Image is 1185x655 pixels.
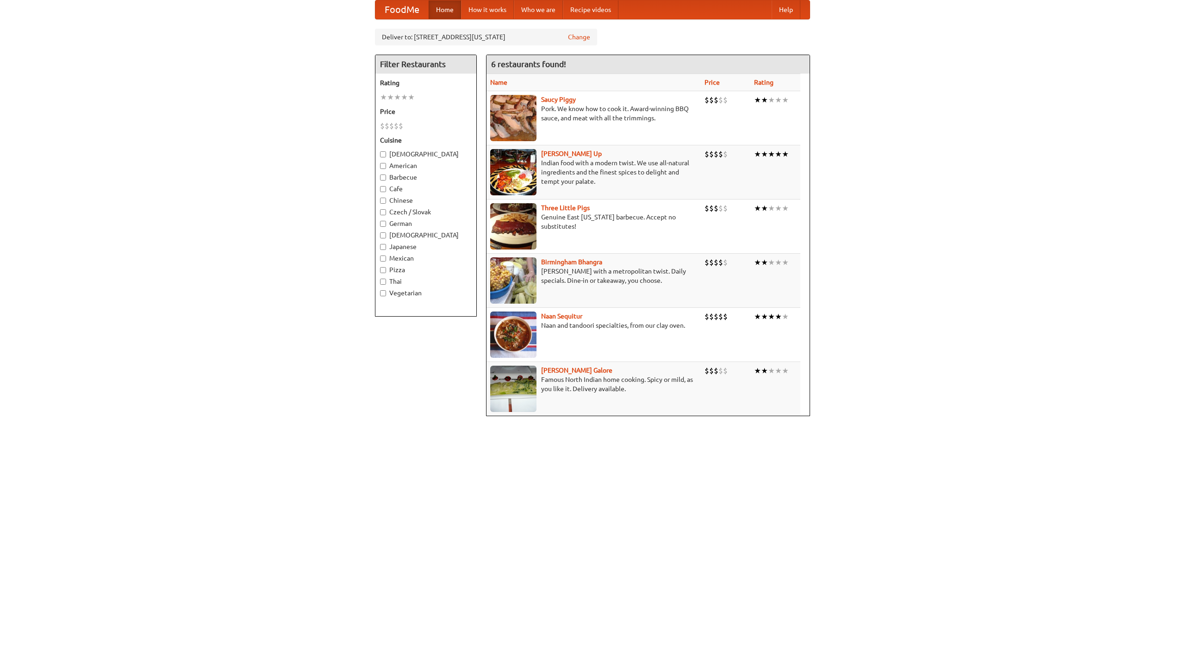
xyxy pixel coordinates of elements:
[491,60,566,69] ng-pluralize: 6 restaurants found!
[709,312,714,322] li: $
[490,212,697,231] p: Genuine East [US_STATE] barbecue. Accept no substitutes!
[490,203,536,250] img: littlepigs.jpg
[709,366,714,376] li: $
[375,0,429,19] a: FoodMe
[718,312,723,322] li: $
[761,257,768,268] li: ★
[754,149,761,159] li: ★
[380,288,472,298] label: Vegetarian
[782,149,789,159] li: ★
[429,0,461,19] a: Home
[380,163,386,169] input: American
[490,257,536,304] img: bhangra.jpg
[541,312,582,320] a: Naan Sequitur
[380,186,386,192] input: Cafe
[490,149,536,195] img: curryup.jpg
[380,78,472,87] h5: Rating
[761,95,768,105] li: ★
[761,203,768,213] li: ★
[775,95,782,105] li: ★
[775,312,782,322] li: ★
[754,312,761,322] li: ★
[380,267,386,273] input: Pizza
[714,257,718,268] li: $
[709,257,714,268] li: $
[380,256,386,262] input: Mexican
[723,203,728,213] li: $
[490,375,697,393] p: Famous North Indian home cooking. Spicy or mild, as you like it. Delivery available.
[775,366,782,376] li: ★
[705,79,720,86] a: Price
[380,244,386,250] input: Japanese
[761,149,768,159] li: ★
[380,221,386,227] input: German
[775,257,782,268] li: ★
[541,96,576,103] a: Saucy Piggy
[380,209,386,215] input: Czech / Slovak
[387,92,394,102] li: ★
[768,149,775,159] li: ★
[490,104,697,123] p: Pork. We know how to cook it. Award-winning BBQ sauce, and meat with all the trimmings.
[782,366,789,376] li: ★
[380,184,472,193] label: Cafe
[768,312,775,322] li: ★
[541,367,612,374] a: [PERSON_NAME] Galore
[380,290,386,296] input: Vegetarian
[709,95,714,105] li: $
[380,265,472,274] label: Pizza
[709,149,714,159] li: $
[775,203,782,213] li: ★
[754,79,773,86] a: Rating
[568,32,590,42] a: Change
[782,203,789,213] li: ★
[718,257,723,268] li: $
[714,312,718,322] li: $
[563,0,618,19] a: Recipe videos
[723,257,728,268] li: $
[380,198,386,204] input: Chinese
[772,0,800,19] a: Help
[705,366,709,376] li: $
[380,231,472,240] label: [DEMOGRAPHIC_DATA]
[514,0,563,19] a: Who we are
[705,312,709,322] li: $
[541,258,602,266] a: Birmingham Bhangra
[754,203,761,213] li: ★
[385,121,389,131] li: $
[541,204,590,212] a: Three Little Pigs
[705,149,709,159] li: $
[541,150,602,157] a: [PERSON_NAME] Up
[389,121,394,131] li: $
[782,95,789,105] li: ★
[782,257,789,268] li: ★
[754,257,761,268] li: ★
[718,203,723,213] li: $
[380,219,472,228] label: German
[723,149,728,159] li: $
[723,312,728,322] li: $
[782,312,789,322] li: ★
[718,95,723,105] li: $
[490,95,536,141] img: saucy.jpg
[775,149,782,159] li: ★
[375,29,597,45] div: Deliver to: [STREET_ADDRESS][US_STATE]
[490,366,536,412] img: currygalore.jpg
[380,277,472,286] label: Thai
[380,175,386,181] input: Barbecue
[723,366,728,376] li: $
[709,203,714,213] li: $
[380,196,472,205] label: Chinese
[768,95,775,105] li: ★
[408,92,415,102] li: ★
[394,121,399,131] li: $
[380,232,386,238] input: [DEMOGRAPHIC_DATA]
[490,158,697,186] p: Indian food with a modern twist. We use all-natural ingredients and the finest spices to delight ...
[768,203,775,213] li: ★
[705,203,709,213] li: $
[723,95,728,105] li: $
[714,149,718,159] li: $
[380,254,472,263] label: Mexican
